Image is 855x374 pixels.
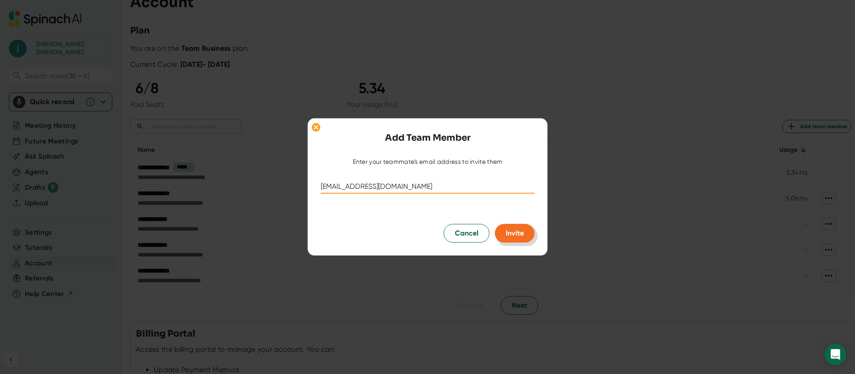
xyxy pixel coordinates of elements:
[455,228,479,239] span: Cancel
[495,224,535,243] button: Invite
[321,179,535,194] input: kale@acme.co
[825,344,846,365] div: Open Intercom Messenger
[506,229,524,237] span: Invite
[385,131,470,145] h3: Add Team Member
[353,158,503,166] div: Enter your teammate's email address to invite them
[444,224,490,243] button: Cancel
